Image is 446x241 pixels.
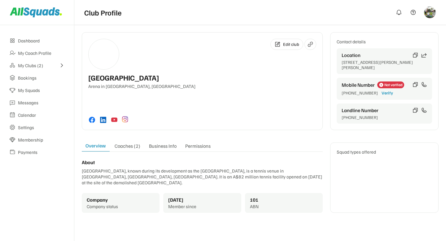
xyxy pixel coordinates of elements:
div: My Squads [18,87,65,93]
div: [PHONE_NUMBER] [342,115,427,120]
div: Payments [18,149,65,155]
div: [DATE] [168,197,183,203]
div: [GEOGRAPHIC_DATA] [88,73,159,82]
div: Club Profile [84,7,122,18]
div: Company status [87,204,155,209]
div: 101 [250,197,258,203]
div: [PHONE_NUMBER] [342,90,378,96]
div: Membership [18,137,65,143]
div: [GEOGRAPHIC_DATA], known during its development as the [GEOGRAPHIC_DATA], is a tennis venue in [G... [82,168,323,185]
div: Landline Number [342,107,412,113]
div: Messages [18,100,65,106]
div: Dashboard [18,38,65,44]
div: My Clubs (2) [18,63,56,68]
div: Arena in [GEOGRAPHIC_DATA], [GEOGRAPHIC_DATA] [88,83,316,89]
div: Location [342,52,412,58]
button: Edit club [270,39,303,50]
div: Squad types offered [337,149,432,155]
div: About [82,159,95,165]
div: Verify [382,90,393,96]
div: Not verified [384,82,403,87]
div: Bookings [18,75,65,81]
div: Permissions [181,143,214,151]
div: Overview [82,142,110,151]
div: Member since [168,204,236,209]
div: Mobile Number [342,82,375,88]
div: Business Info [145,143,180,151]
div: [STREET_ADDRESS][PERSON_NAME][PERSON_NAME] [342,59,427,70]
div: ABN [250,204,318,209]
div: Company [87,197,108,203]
div: Calendar [18,112,65,118]
div: Settings [18,125,65,130]
img: 98.png [424,7,436,18]
span: Edit club [283,42,299,47]
div: My Coach Profile [18,50,65,56]
div: Contact details [337,39,432,45]
div: Coaches (2) [111,143,144,151]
